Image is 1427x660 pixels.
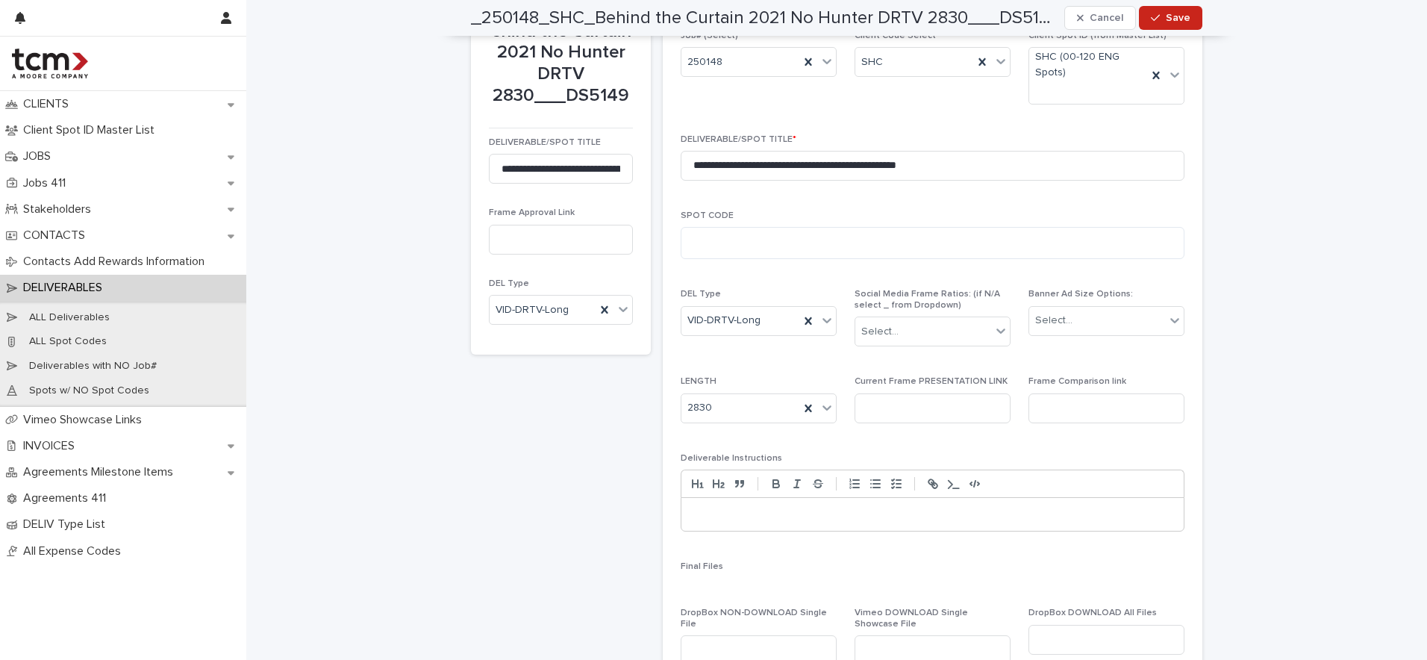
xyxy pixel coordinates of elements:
[687,313,761,329] span: VID-DRTV-Long
[681,211,734,220] span: SPOT CODE
[1035,313,1072,329] div: Select...
[681,562,723,571] span: Final Files
[17,228,97,243] p: CONTACTS
[1090,13,1123,23] span: Cancel
[17,413,154,427] p: Vimeo Showcase Links
[681,377,716,386] span: LENGTH
[855,608,968,628] span: Vimeo DOWNLOAD Single Showcase File
[17,97,81,111] p: CLIENTS
[1064,6,1136,30] button: Cancel
[1139,6,1202,30] button: Save
[681,135,796,144] span: DELIVERABLE/SPOT TITLE
[1028,31,1167,40] span: Client Spot ID (from Master List)
[496,302,569,318] span: VID-DRTV-Long
[855,290,1000,309] span: Social Media Frame Ratios: (if N/A select _ from Dropdown)
[861,324,899,340] div: Select...
[17,385,161,397] p: Spots w/ NO Spot Codes
[489,279,529,288] span: DEL Type
[17,123,166,137] p: Client Spot ID Master List
[681,454,782,463] span: Deliverable Instructions
[855,377,1008,386] span: Current Frame PRESENTATION LINK
[681,608,827,628] span: DropBox NON-DOWNLOAD Single File
[17,360,169,373] p: Deliverables with NO Job#
[1028,608,1157,617] span: DropBox DOWNLOAD All Files
[855,31,936,40] span: Client Code Select
[1028,290,1133,299] span: Banner Ad Size Options:
[17,255,216,269] p: Contacts Add Rewards Information
[17,281,114,295] p: DELIVERABLES
[17,544,133,558] p: All Expense Codes
[17,335,119,348] p: ALL Spot Codes
[1035,49,1141,81] span: SHC (00-120 ENG Spots)
[861,55,883,70] span: SHC
[17,311,122,324] p: ALL Deliverables
[17,491,118,505] p: Agreements 411
[681,31,738,40] span: Job# (Select)
[17,517,117,532] p: DELIV Type List
[1166,13,1190,23] span: Save
[687,400,712,416] span: 2830
[489,138,601,147] span: DELIVERABLE/SPOT TITLE
[471,7,1058,29] h2: _250148_SHC_Behind the Curtain 2021 No Hunter DRTV 2830___DS5149
[687,55,722,70] span: 250148
[17,202,103,217] p: Stakeholders
[17,149,63,164] p: JOBS
[12,49,88,78] img: 4hMmSqQkux38exxPVZHQ
[489,208,575,217] span: Frame Approval Link
[17,465,185,479] p: Agreements Milestone Items
[17,176,78,190] p: Jobs 411
[17,439,87,453] p: INVOICES
[681,290,721,299] span: DEL Type
[1028,377,1126,386] span: Frame Comparison link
